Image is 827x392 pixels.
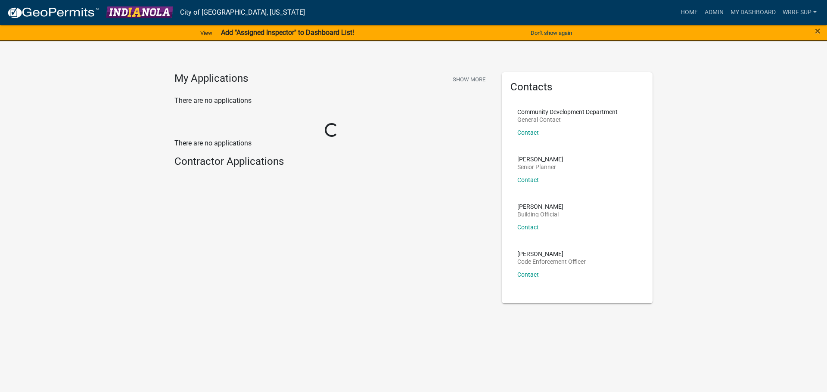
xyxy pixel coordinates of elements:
[727,4,779,21] a: My Dashboard
[174,155,489,171] wm-workflow-list-section: Contractor Applications
[677,4,701,21] a: Home
[221,28,354,37] strong: Add "Assigned Inspector" to Dashboard List!
[517,164,563,170] p: Senior Planner
[701,4,727,21] a: Admin
[510,81,644,93] h5: Contacts
[174,96,489,106] p: There are no applications
[779,4,820,21] a: WRRF Sup
[517,156,563,162] p: [PERSON_NAME]
[106,6,173,18] img: City of Indianola, Iowa
[517,271,539,278] a: Contact
[449,72,489,86] button: Show More
[527,26,575,40] button: Don't show again
[815,25,821,37] span: ×
[517,109,618,115] p: Community Development Department
[180,5,305,20] a: City of [GEOGRAPHIC_DATA], [US_STATE]
[517,259,586,265] p: Code Enforcement Officer
[517,176,539,183] a: Contact
[517,224,539,231] a: Contact
[517,204,563,210] p: [PERSON_NAME]
[197,26,216,40] a: View
[174,72,248,85] h4: My Applications
[517,129,539,136] a: Contact
[174,138,489,148] p: There are no applications
[517,117,618,123] p: General Contact
[517,251,586,257] p: [PERSON_NAME]
[174,155,489,168] h4: Contractor Applications
[815,26,821,36] button: Close
[517,211,563,217] p: Building Official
